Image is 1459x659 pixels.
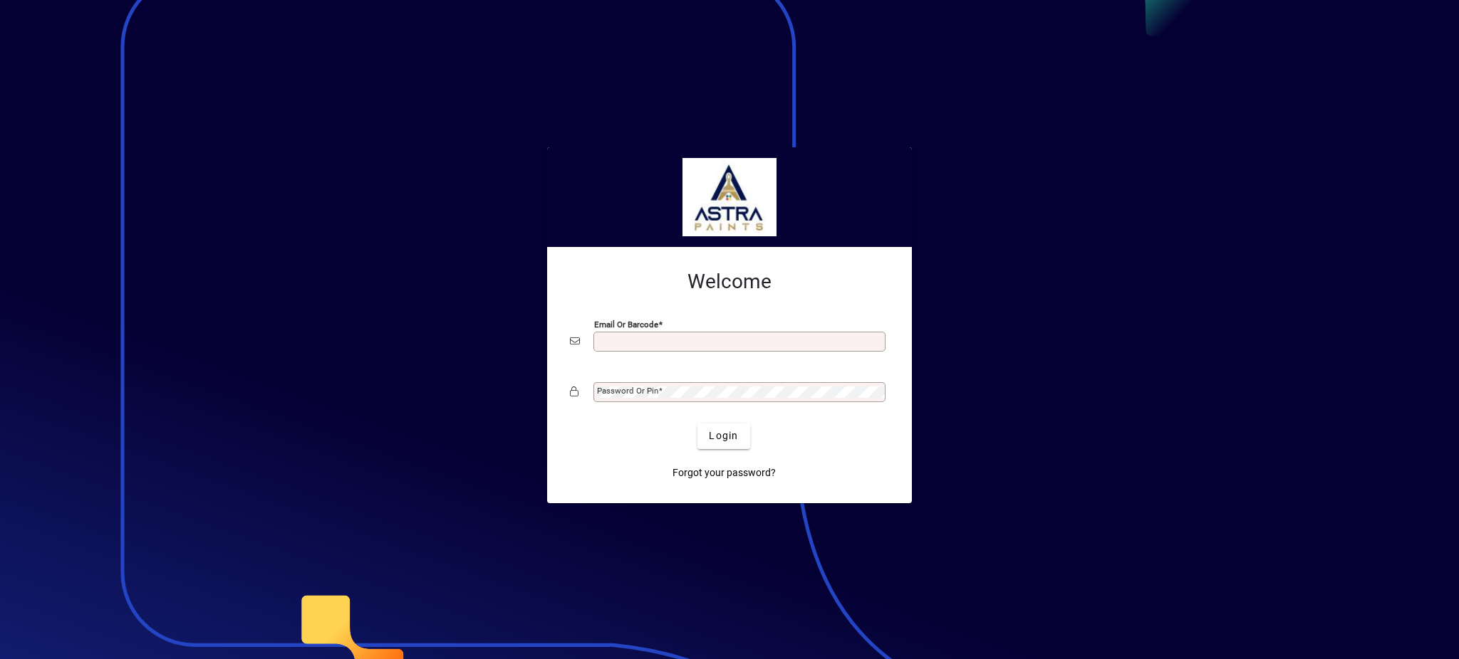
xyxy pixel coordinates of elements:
[709,428,738,443] span: Login
[673,465,776,480] span: Forgot your password?
[597,386,658,396] mat-label: Password or Pin
[594,319,658,329] mat-label: Email or Barcode
[697,423,749,449] button: Login
[570,270,889,294] h2: Welcome
[667,460,782,486] a: Forgot your password?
